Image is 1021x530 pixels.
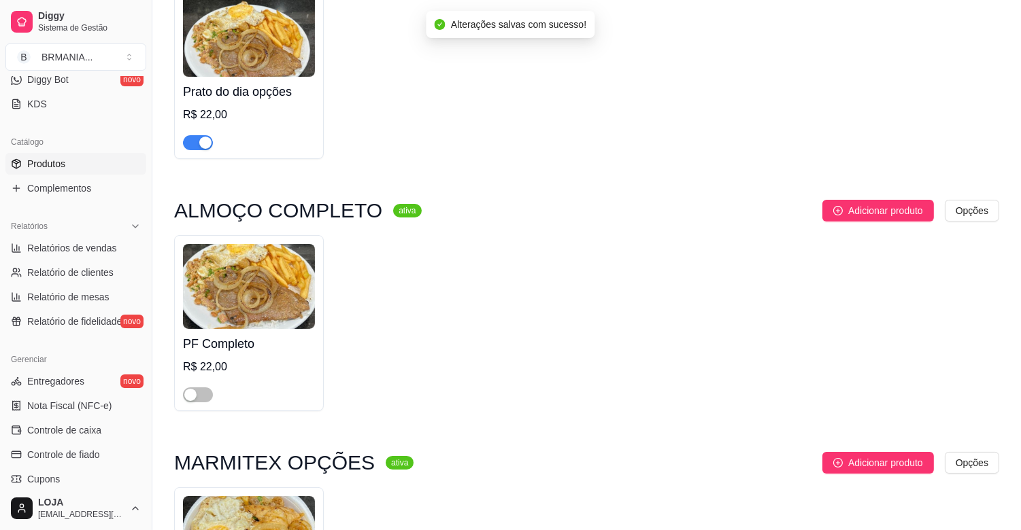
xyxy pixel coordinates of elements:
div: Gerenciar [5,349,146,370]
span: Controle de fiado [27,448,100,461]
span: [EMAIL_ADDRESS][DOMAIN_NAME] [38,509,124,520]
span: Opções [956,455,988,470]
a: Relatório de mesas [5,286,146,308]
span: Relatório de mesas [27,290,110,304]
span: Controle de caixa [27,423,101,437]
img: product-image [183,244,315,329]
a: Cupons [5,468,146,490]
span: Complementos [27,181,91,195]
span: Adicionar produto [848,455,923,470]
button: Adicionar produto [822,200,934,222]
sup: ativa [386,456,414,470]
span: Adicionar produto [848,203,923,218]
a: Controle de fiado [5,444,146,465]
button: LOJA[EMAIL_ADDRESS][DOMAIN_NAME] [5,492,146,525]
a: Relatório de fidelidadenovo [5,311,146,332]
span: Alterações salvas com sucesso! [451,19,586,30]
div: R$ 22,00 [183,359,315,375]
span: Sistema de Gestão [38,22,141,33]
span: Relatórios [11,221,48,232]
a: Relatórios de vendas [5,237,146,259]
a: DiggySistema de Gestão [5,5,146,38]
span: Diggy Bot [27,73,69,86]
h3: MARMITEX OPÇÕES [174,455,375,471]
span: Relatório de clientes [27,266,114,279]
h3: ALMOÇO COMPLETO [174,202,382,219]
a: Complementos [5,177,146,199]
a: KDS [5,93,146,115]
span: Nota Fiscal (NFC-e) [27,399,112,412]
span: B [17,50,31,64]
span: Diggy [38,10,141,22]
div: R$ 22,00 [183,107,315,123]
span: Relatório de fidelidade [27,315,122,328]
button: Opções [945,452,999,474]
span: Opções [956,203,988,218]
span: plus-circle [833,458,843,467]
a: Controle de caixa [5,419,146,441]
span: check-circle [435,19,446,30]
button: Select a team [5,43,146,71]
span: plus-circle [833,206,843,215]
h4: Prato do dia opções [183,82,315,101]
span: Produtos [27,157,65,171]
div: Catálogo [5,131,146,153]
span: Entregadores [27,374,84,388]
h4: PF Completo [183,334,315,353]
span: LOJA [38,497,124,509]
span: Relatórios de vendas [27,241,117,255]
span: KDS [27,97,47,111]
button: Adicionar produto [822,452,934,474]
div: BRMANIA ... [41,50,93,64]
a: Diggy Botnovo [5,69,146,90]
a: Relatório de clientes [5,262,146,283]
a: Nota Fiscal (NFC-e) [5,395,146,417]
a: Produtos [5,153,146,175]
sup: ativa [393,204,421,217]
span: Cupons [27,472,60,486]
a: Entregadoresnovo [5,370,146,392]
button: Opções [945,200,999,222]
